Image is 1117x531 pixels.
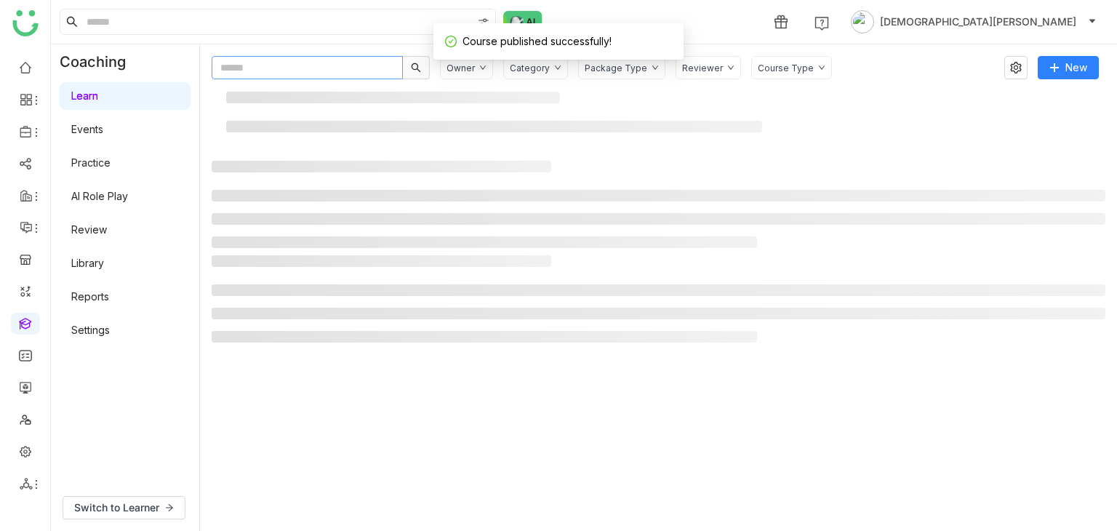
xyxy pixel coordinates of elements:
[478,17,489,28] img: search-type.svg
[12,10,39,36] img: logo
[880,14,1076,30] span: [DEMOGRAPHIC_DATA][PERSON_NAME]
[503,11,543,33] img: ask-buddy-normal.svg
[1065,60,1087,76] span: New
[71,123,103,135] a: Events
[1038,56,1099,79] button: New
[63,496,185,519] button: Switch to Learner
[71,223,107,236] a: Review
[71,190,128,202] a: AI Role Play
[463,35,612,47] span: Course published successfully!
[510,63,550,73] div: Category
[71,156,111,169] a: Practice
[585,63,647,73] div: Package Type
[71,257,104,269] a: Library
[74,500,159,516] span: Switch to Learner
[71,324,110,336] a: Settings
[71,89,98,102] a: Learn
[682,63,723,73] div: Reviewer
[758,63,814,73] div: Course Type
[71,290,109,303] a: Reports
[848,10,1100,33] button: [DEMOGRAPHIC_DATA][PERSON_NAME]
[814,16,829,31] img: help.svg
[851,10,874,33] img: avatar
[447,63,475,73] div: Owner
[51,44,148,79] div: Coaching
